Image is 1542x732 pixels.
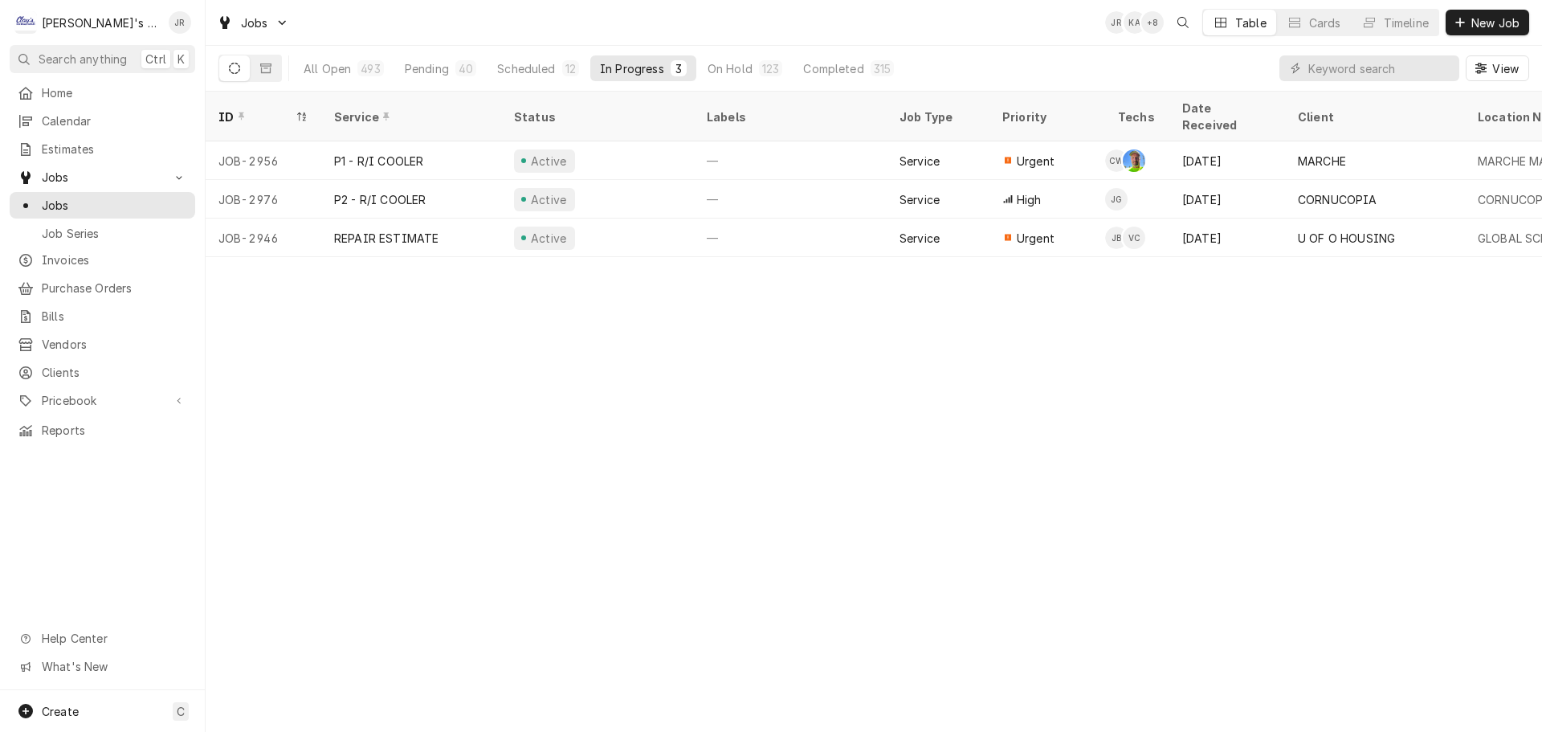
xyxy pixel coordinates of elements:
a: Vendors [10,331,195,358]
span: Jobs [42,169,163,186]
div: — [694,141,887,180]
div: Date Received [1182,100,1269,133]
div: Completed [803,60,863,77]
div: [DATE] [1169,180,1285,219]
a: Reports [10,417,195,444]
span: What's New [42,658,186,675]
div: JR [1105,11,1128,34]
div: Scheduled [497,60,555,77]
span: Jobs [42,197,187,214]
a: Go to Pricebook [10,387,195,414]
div: CW [1105,149,1128,172]
span: Search anything [39,51,127,67]
span: Purchase Orders [42,280,187,296]
div: JG [1105,188,1128,211]
div: Service [899,153,940,170]
div: Johnny Guerra's Avatar [1105,188,1128,211]
span: Jobs [241,14,268,31]
div: All Open [304,60,351,77]
div: Table [1235,14,1267,31]
span: Estimates [42,141,187,157]
span: High [1017,191,1042,208]
div: 493 [361,60,380,77]
div: Status [514,108,678,125]
div: JOB-2956 [206,141,321,180]
div: 40 [459,60,473,77]
button: Open search [1170,10,1196,35]
div: ID [218,108,292,125]
div: Techs [1118,108,1156,125]
span: Create [42,705,79,718]
div: Active [528,191,569,208]
div: Timeline [1384,14,1429,31]
div: KA [1124,11,1146,34]
div: Cards [1309,14,1341,31]
div: Greg Austin's Avatar [1123,149,1145,172]
span: Home [42,84,187,101]
div: [DATE] [1169,141,1285,180]
div: Job Type [899,108,977,125]
div: VC [1123,227,1145,249]
a: Purchase Orders [10,275,195,301]
div: On Hold [708,60,753,77]
div: [PERSON_NAME]'s Refrigeration [42,14,160,31]
a: Go to Jobs [210,10,296,36]
div: Client [1298,108,1449,125]
div: U OF O HOUSING [1298,230,1395,247]
div: 315 [874,60,891,77]
a: Go to Jobs [10,164,195,190]
a: Estimates [10,136,195,162]
div: Priority [1002,108,1089,125]
button: New Job [1446,10,1529,35]
div: Service [899,230,940,247]
div: C [14,11,37,34]
div: Cameron Ward's Avatar [1105,149,1128,172]
div: GA [1123,149,1145,172]
div: [DATE] [1169,219,1285,257]
div: JR [169,11,191,34]
div: Service [899,191,940,208]
a: Invoices [10,247,195,273]
input: Keyword search [1308,55,1451,81]
div: 12 [565,60,576,77]
div: Valente Castillo's Avatar [1123,227,1145,249]
span: Calendar [42,112,187,129]
span: Help Center [42,630,186,647]
div: Labels [707,108,874,125]
div: CORNUCOPIA [1298,191,1377,208]
span: Job Series [42,225,187,242]
span: Invoices [42,251,187,268]
div: Jeff Rue's Avatar [1105,11,1128,34]
span: View [1489,60,1522,77]
span: New Job [1468,14,1523,31]
div: Pending [405,60,449,77]
div: In Progress [600,60,664,77]
a: Go to Help Center [10,625,195,652]
div: P2 - R/I COOLER [334,191,426,208]
div: + 8 [1141,11,1164,34]
a: Job Series [10,220,195,247]
span: C [177,703,185,720]
span: Urgent [1017,230,1055,247]
a: Go to What's New [10,653,195,680]
div: 3 [674,60,683,77]
div: P1 - R/I COOLER [334,153,423,170]
div: — [694,180,887,219]
div: Clay's Refrigeration's Avatar [14,11,37,34]
div: REPAIR ESTIMATE [334,230,439,247]
a: Calendar [10,108,195,134]
div: JOB-2976 [206,180,321,219]
div: JOB-2946 [206,219,321,257]
div: Active [528,230,569,247]
div: Active [528,153,569,170]
a: Home [10,80,195,106]
a: Bills [10,303,195,329]
div: Jeff Rue's Avatar [169,11,191,34]
span: Pricebook [42,392,163,409]
div: Service [334,108,485,125]
span: K [177,51,185,67]
a: Jobs [10,192,195,219]
span: Bills [42,308,187,325]
div: — [694,219,887,257]
button: View [1466,55,1529,81]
